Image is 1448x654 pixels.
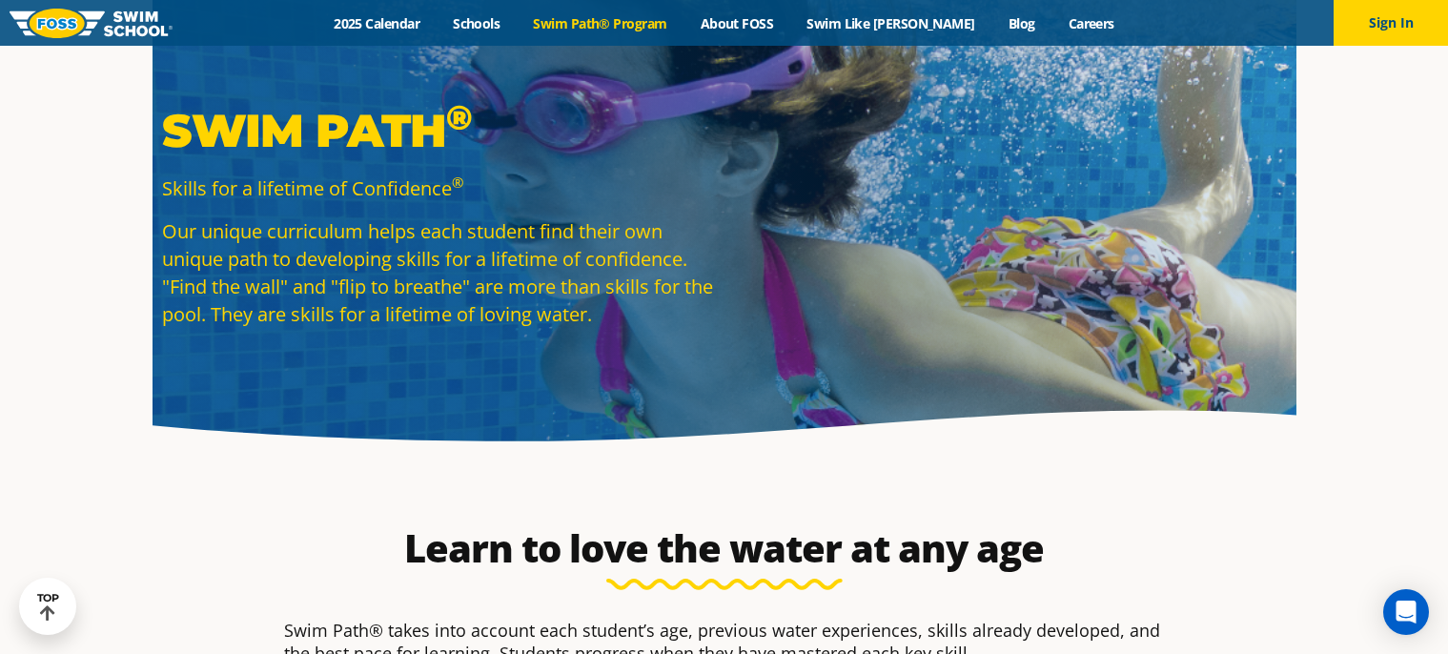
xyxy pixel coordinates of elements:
[162,102,715,159] p: Swim Path
[317,14,437,32] a: 2025 Calendar
[437,14,517,32] a: Schools
[790,14,992,32] a: Swim Like [PERSON_NAME]
[1383,589,1429,635] div: Open Intercom Messenger
[452,173,463,192] sup: ®
[517,14,683,32] a: Swim Path® Program
[162,174,715,202] p: Skills for a lifetime of Confidence
[683,14,790,32] a: About FOSS
[37,592,59,622] div: TOP
[446,96,472,138] sup: ®
[991,14,1051,32] a: Blog
[275,525,1174,571] h2: Learn to love the water at any age
[10,9,173,38] img: FOSS Swim School Logo
[1051,14,1131,32] a: Careers
[162,217,715,328] p: Our unique curriculum helps each student find their own unique path to developing skills for a li...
